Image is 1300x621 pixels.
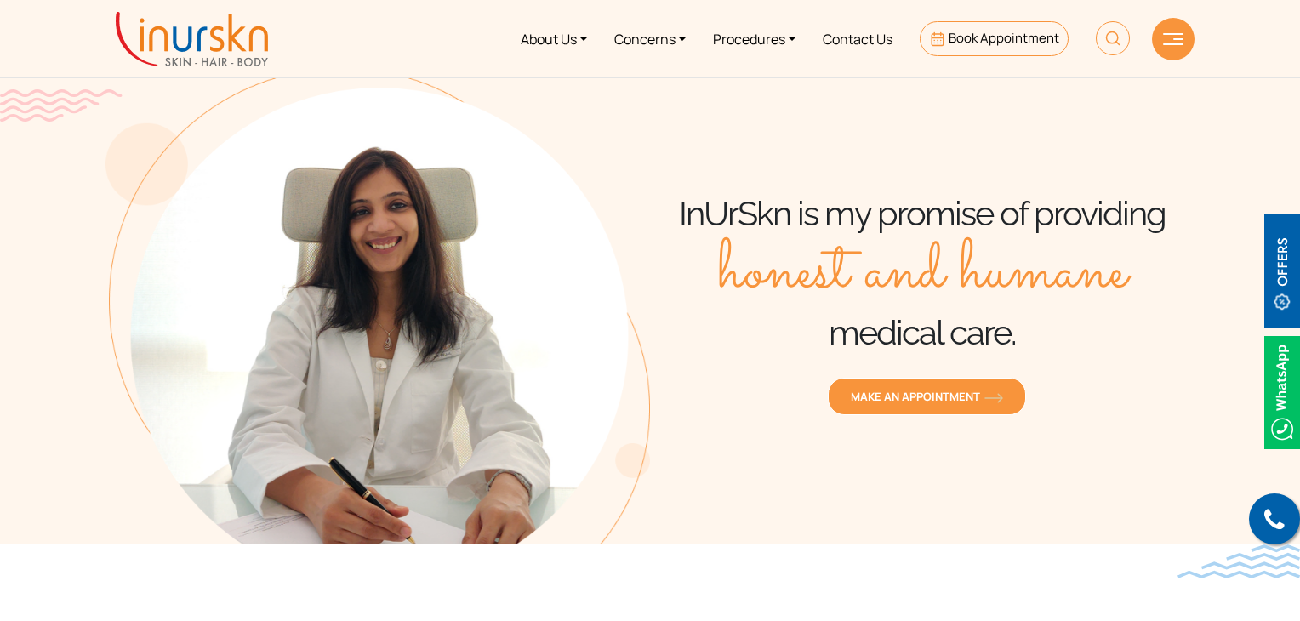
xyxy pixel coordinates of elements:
[718,235,1127,311] span: honest and humane
[1096,21,1130,55] img: HeaderSearch
[809,7,906,71] a: Contact Us
[949,29,1059,47] span: Book Appointment
[105,68,650,544] img: about-us-banner
[828,378,1026,415] a: MAKE AN APPOINTMENTorange-arrow
[851,389,1003,404] span: MAKE AN APPOINTMENT
[920,21,1069,56] a: Book Appointment
[601,7,699,71] a: Concerns
[507,7,601,71] a: About Us
[1264,214,1300,328] img: offerBt
[116,12,268,66] img: inurskn-logo
[699,7,809,71] a: Procedures
[984,393,1003,403] img: orange-arrow
[650,192,1195,354] h1: InUrSkn is my promise of providing medical care.
[1264,336,1300,449] img: Whatsappicon
[1177,544,1300,578] img: bluewave
[1264,382,1300,401] a: Whatsappicon
[1163,33,1183,45] img: hamLine.svg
